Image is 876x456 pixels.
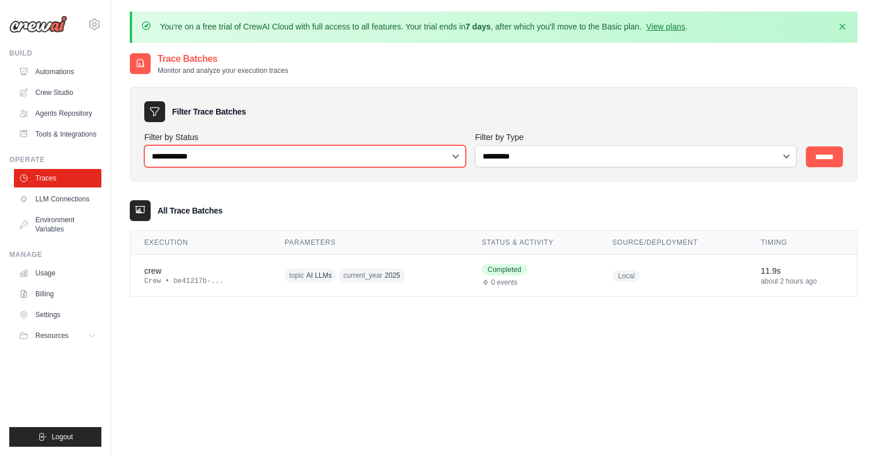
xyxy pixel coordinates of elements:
[14,62,101,81] a: Automations
[52,432,73,442] span: Logout
[9,16,67,33] img: Logo
[14,211,101,238] a: Environment Variables
[468,231,598,255] th: Status & Activity
[306,271,332,280] span: AI LLMs
[9,250,101,259] div: Manage
[14,104,101,123] a: Agents Repository
[475,131,797,143] label: Filter by Type
[491,278,517,287] span: 0 events
[271,231,468,255] th: Parameters
[14,83,101,102] a: Crew Studio
[144,265,257,277] div: crew
[130,255,857,297] tr: View details for crew execution
[160,21,688,32] p: You're on a free trial of CrewAI Cloud with full access to all features. Your trial ends in , aft...
[482,264,527,275] span: Completed
[144,277,257,286] div: Crew • be41217b-...
[761,277,843,286] div: about 2 hours ago
[158,66,288,75] p: Monitor and analyze your execution traces
[130,231,271,255] th: Execution
[289,271,304,280] span: topic
[344,271,382,280] span: current_year
[144,131,466,143] label: Filter by Status
[14,169,101,187] a: Traces
[14,264,101,282] a: Usage
[158,52,288,66] h2: Trace Batches
[9,49,101,58] div: Build
[747,231,857,255] th: Timing
[598,231,747,255] th: Source/Deployment
[612,270,641,282] span: Local
[761,265,843,277] div: 11.9s
[158,205,222,216] h3: All Trace Batches
[14,190,101,208] a: LLM Connections
[385,271,400,280] span: 2025
[465,22,491,31] strong: 7 days
[646,22,685,31] a: View plans
[9,155,101,164] div: Operate
[284,267,454,285] div: topic: AI LLMs, current_year: 2025
[14,326,101,345] button: Resources
[14,285,101,303] a: Billing
[14,125,101,144] a: Tools & Integrations
[14,306,101,324] a: Settings
[172,106,246,117] h3: Filter Trace Batches
[35,331,68,340] span: Resources
[9,427,101,447] button: Logout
